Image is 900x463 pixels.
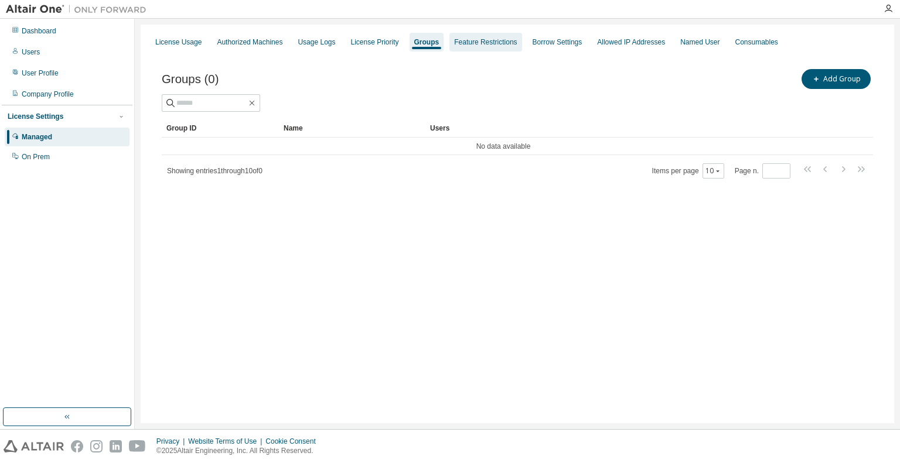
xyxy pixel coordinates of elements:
[284,119,421,138] div: Name
[533,37,582,47] div: Borrow Settings
[22,90,74,99] div: Company Profile
[71,440,83,452] img: facebook.svg
[22,68,59,78] div: User Profile
[705,166,721,176] button: 10
[155,37,202,47] div: License Usage
[156,446,323,456] p: © 2025 Altair Engineering, Inc. All Rights Reserved.
[680,37,720,47] div: Named User
[167,167,262,175] span: Showing entries 1 through 10 of 0
[735,163,790,179] span: Page n.
[298,37,335,47] div: Usage Logs
[22,152,50,162] div: On Prem
[414,37,439,47] div: Groups
[22,26,56,36] div: Dashboard
[597,37,665,47] div: Allowed IP Addresses
[6,4,152,15] img: Altair One
[265,437,322,446] div: Cookie Consent
[735,37,778,47] div: Consumables
[162,138,845,155] td: No data available
[166,119,274,138] div: Group ID
[430,119,840,138] div: Users
[8,112,63,121] div: License Settings
[4,440,64,452] img: altair_logo.svg
[22,47,40,57] div: Users
[156,437,188,446] div: Privacy
[652,163,724,179] span: Items per page
[110,440,122,452] img: linkedin.svg
[217,37,282,47] div: Authorized Machines
[90,440,103,452] img: instagram.svg
[454,37,517,47] div: Feature Restrictions
[129,440,146,452] img: youtube.svg
[351,37,399,47] div: License Priority
[802,69,871,89] button: Add Group
[22,132,52,142] div: Managed
[162,73,219,86] span: Groups (0)
[188,437,265,446] div: Website Terms of Use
